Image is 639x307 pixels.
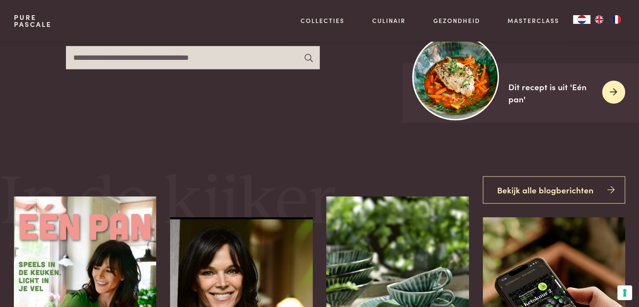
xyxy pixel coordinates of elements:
ul: Language list [590,15,625,24]
aside: Language selected: Nederlands [573,15,625,24]
div: Dit recept is uit 'Eén pan' [508,81,595,105]
a: EN [590,15,608,24]
a: Masterclass [508,16,559,25]
a: https://admin.purepascale.com/wp-content/uploads/2025/08/home_recept_link.jpg Dit recept is uit '... [403,63,639,123]
a: NL [573,15,590,24]
a: Bekijk alle blogberichten [483,176,625,203]
a: Culinair [372,16,406,25]
div: Language [573,15,590,24]
a: PurePascale [14,14,52,28]
button: Uw voorkeuren voor toestemming voor trackingtechnologieën [617,285,632,300]
a: FR [608,15,625,24]
a: Gezondheid [433,16,480,25]
a: Collecties [301,16,344,25]
img: https://admin.purepascale.com/wp-content/uploads/2025/08/home_recept_link.jpg [413,34,499,120]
